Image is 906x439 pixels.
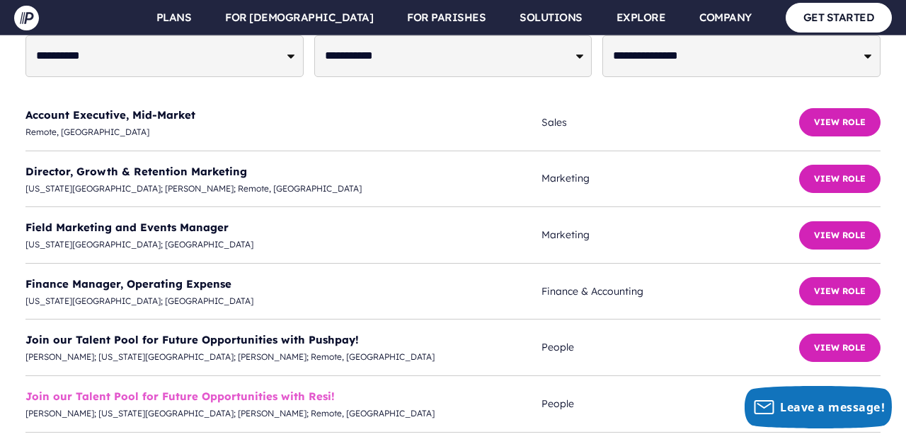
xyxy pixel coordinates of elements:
[541,395,799,413] span: People
[25,349,541,365] span: [PERSON_NAME]; [US_STATE][GEOGRAPHIC_DATA]; [PERSON_NAME]; Remote, [GEOGRAPHIC_DATA]
[799,108,881,136] button: View Role
[780,399,885,415] span: Leave a message!
[25,108,195,122] a: Account Executive, Mid-Market
[25,237,541,252] span: [US_STATE][GEOGRAPHIC_DATA]; [GEOGRAPHIC_DATA]
[799,165,881,193] button: View Role
[25,181,541,197] span: [US_STATE][GEOGRAPHIC_DATA]; [PERSON_NAME]; Remote, [GEOGRAPHIC_DATA]
[786,3,893,32] a: GET STARTED
[541,114,799,131] span: Sales
[25,277,231,291] a: Finance Manager, Operating Expense
[541,226,799,244] span: Marketing
[25,333,359,346] a: Join our Talent Pool for Future Opportunities with Pushpay!
[25,390,335,403] a: Join our Talent Pool for Future Opportunities with Resi!
[541,283,799,300] span: Finance & Accounting
[799,277,881,305] button: View Role
[25,165,247,178] a: Director, Growth & Retention Marketing
[745,386,892,428] button: Leave a message!
[541,339,799,356] span: People
[25,293,541,309] span: [US_STATE][GEOGRAPHIC_DATA]; [GEOGRAPHIC_DATA]
[25,221,229,234] a: Field Marketing and Events Manager
[541,170,799,187] span: Marketing
[799,221,881,250] button: View Role
[25,124,541,140] span: Remote, [GEOGRAPHIC_DATA]
[799,334,881,362] button: View Role
[25,406,541,421] span: [PERSON_NAME]; [US_STATE][GEOGRAPHIC_DATA]; [PERSON_NAME]; Remote, [GEOGRAPHIC_DATA]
